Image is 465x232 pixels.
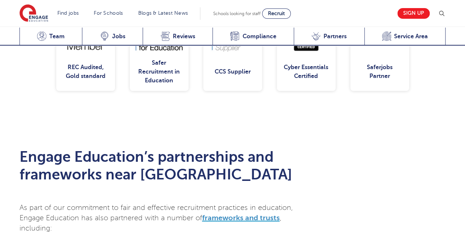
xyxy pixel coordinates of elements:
span: Team [49,33,65,40]
span: Recruit [268,11,285,16]
a: Service Area [364,28,446,46]
div: Saferjobs Partner [356,58,403,85]
span: Reviews [173,33,195,40]
a: Compliance [212,28,294,46]
div: Safer Recruitment in Education [136,58,183,85]
span: As part of our commitment to fair and effective recruitment practices in education, Engage Educat... [19,204,293,222]
div: Cyber Essentials Certified [283,58,330,85]
a: Team [19,28,82,46]
span: Partners [323,33,347,40]
span: Jobs [112,33,125,40]
span: Compliance [242,33,276,40]
a: frameworks and trusts [202,214,280,222]
span: Service Area [394,33,428,40]
a: Reviews [143,28,212,46]
a: Recruit [262,8,291,19]
div: REC Audited, Gold standard [62,58,109,85]
a: Partners [294,28,364,46]
h2: Engage Education’s partnerships and frameworks near [GEOGRAPHIC_DATA] [19,148,304,183]
a: Blogs & Latest News [138,10,188,16]
a: Jobs [82,28,143,46]
a: Find jobs [57,10,79,16]
a: For Schools [94,10,123,16]
div: CCS Supplier [209,58,256,85]
a: Sign up [397,8,430,19]
span: Schools looking for staff [213,11,261,16]
img: Engage Education [19,4,48,23]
